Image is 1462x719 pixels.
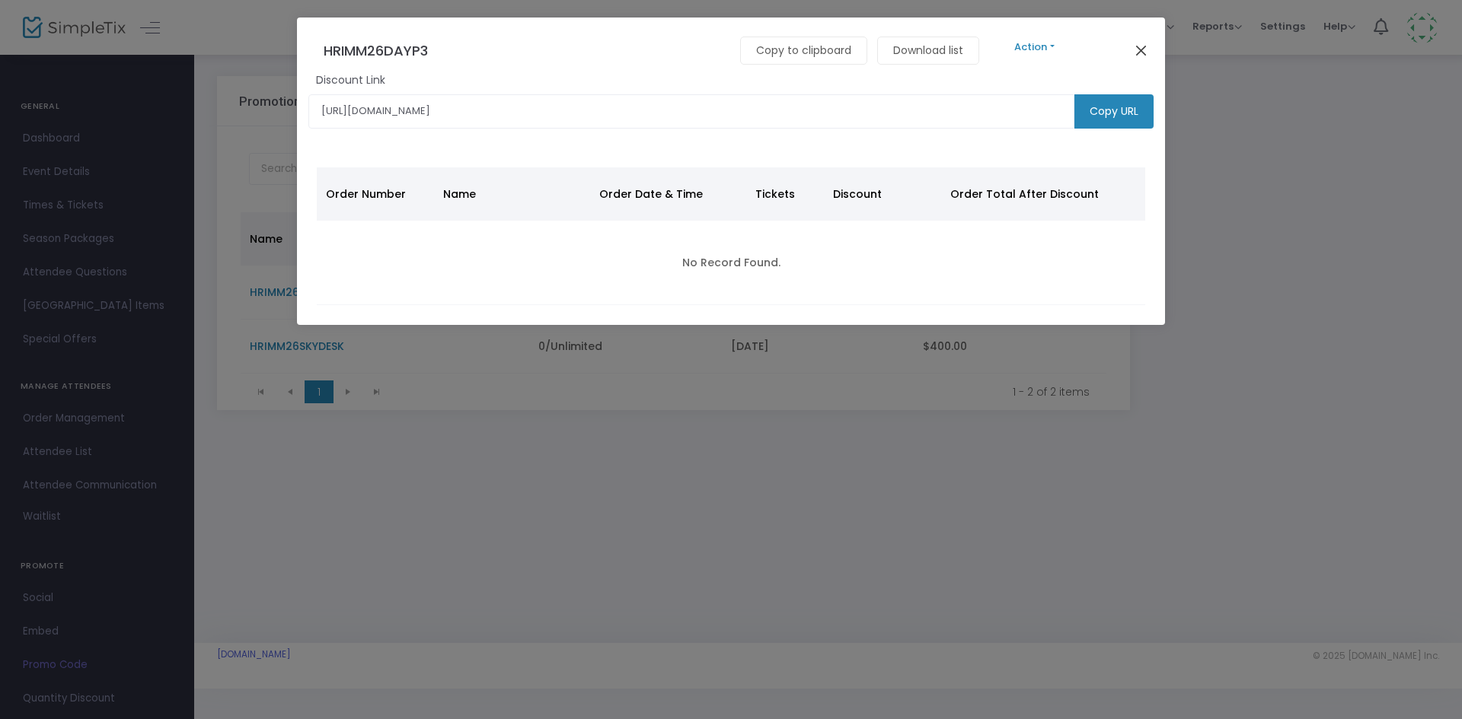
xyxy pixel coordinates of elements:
span: Order Total After Discount [950,186,1099,202]
div: Data table [317,167,1145,305]
div: No Record Found. [326,240,1136,285]
button: Action [989,39,1081,56]
h4: HRIMM26DAYP3 [324,40,443,61]
m-panel-subtitle: Discount Link [316,72,385,88]
span: Order Date & Time [599,186,703,202]
span: Name [443,186,476,202]
span: Order Number [326,186,406,202]
m-button: Copy URL [1074,94,1154,129]
button: Close [1132,40,1151,60]
span: Tickets [755,186,795,202]
span: Discount [833,186,882,202]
